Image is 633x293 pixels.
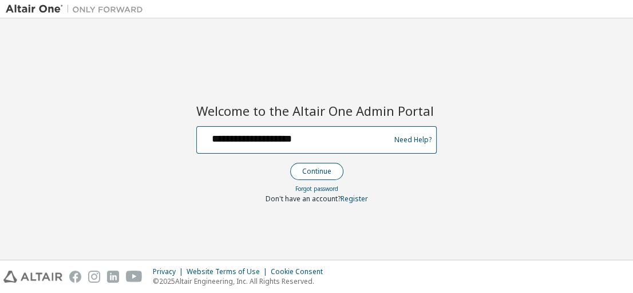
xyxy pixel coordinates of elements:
a: Forgot password [295,185,338,193]
img: Altair One [6,3,149,15]
button: Continue [290,163,343,180]
a: Register [341,194,368,204]
div: Privacy [153,267,187,276]
img: youtube.svg [126,271,143,283]
div: Cookie Consent [271,267,330,276]
div: Website Terms of Use [187,267,271,276]
h2: Welcome to the Altair One Admin Portal [196,103,437,119]
img: linkedin.svg [107,271,119,283]
a: Need Help? [394,139,432,140]
p: © 2025 Altair Engineering, Inc. All Rights Reserved. [153,276,330,286]
img: altair_logo.svg [3,271,62,283]
span: Don't have an account? [266,194,341,204]
img: instagram.svg [88,271,100,283]
img: facebook.svg [69,271,81,283]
